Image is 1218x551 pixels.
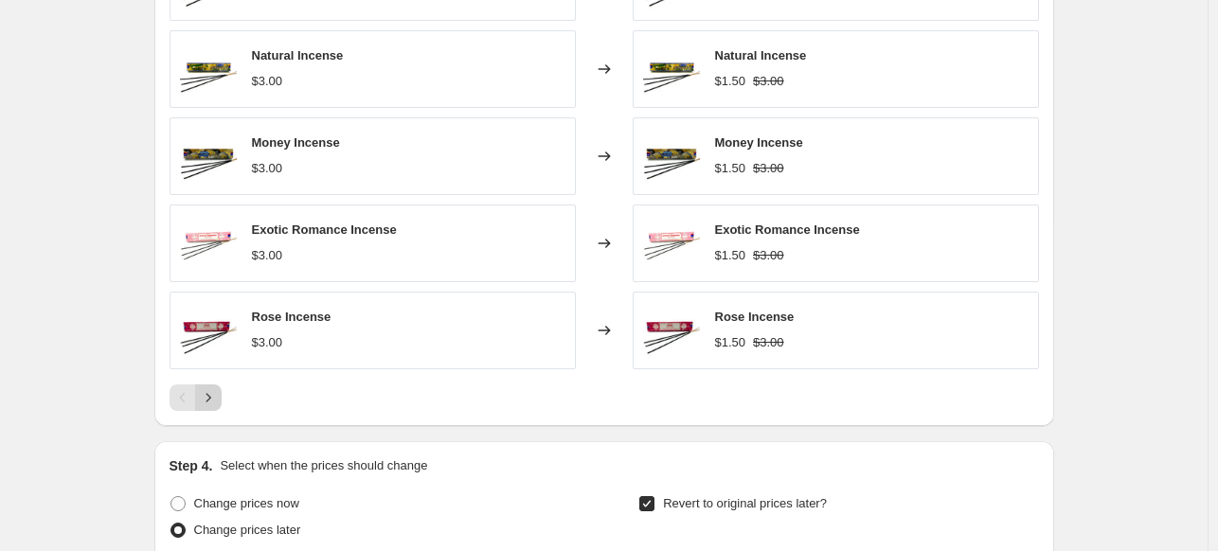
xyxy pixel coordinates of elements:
img: IMG_9391_80x.jpg [643,41,700,98]
span: Revert to original prices later? [663,496,827,510]
h2: Step 4. [170,456,213,475]
div: $1.50 [715,333,746,352]
span: Money Incense [715,135,803,150]
span: Exotic Romance Incense [715,222,860,237]
div: $1.50 [715,246,746,265]
span: Change prices later [194,523,301,537]
div: $3.00 [252,333,283,352]
span: Rose Incense [715,310,795,324]
div: $3.00 [252,159,283,178]
span: Change prices now [194,496,299,510]
img: IMG_9416_80x.jpg [643,128,700,185]
button: Next [195,384,222,411]
span: Exotic Romance Incense [252,222,397,237]
div: $3.00 [252,246,283,265]
strike: $3.00 [753,246,784,265]
strike: $3.00 [753,159,784,178]
img: IMG_9416_80x.jpg [180,128,237,185]
span: Natural Incense [252,48,344,62]
img: IMG_9391_80x.jpg [180,41,237,98]
img: B634EF56-6D25-4F7B-AACA-20B0572738E9_80x.jpg [180,215,237,272]
img: B634EF56-6D25-4F7B-AACA-20B0572738E9_80x.jpg [643,215,700,272]
div: $1.50 [715,72,746,91]
strike: $3.00 [753,333,784,352]
p: Select when the prices should change [220,456,427,475]
strike: $3.00 [753,72,784,91]
span: Natural Incense [715,48,807,62]
img: IMG_9400_80x.jpg [180,302,237,359]
span: Rose Incense [252,310,331,324]
span: Money Incense [252,135,340,150]
nav: Pagination [170,384,222,411]
div: $3.00 [252,72,283,91]
div: $1.50 [715,159,746,178]
img: IMG_9400_80x.jpg [643,302,700,359]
